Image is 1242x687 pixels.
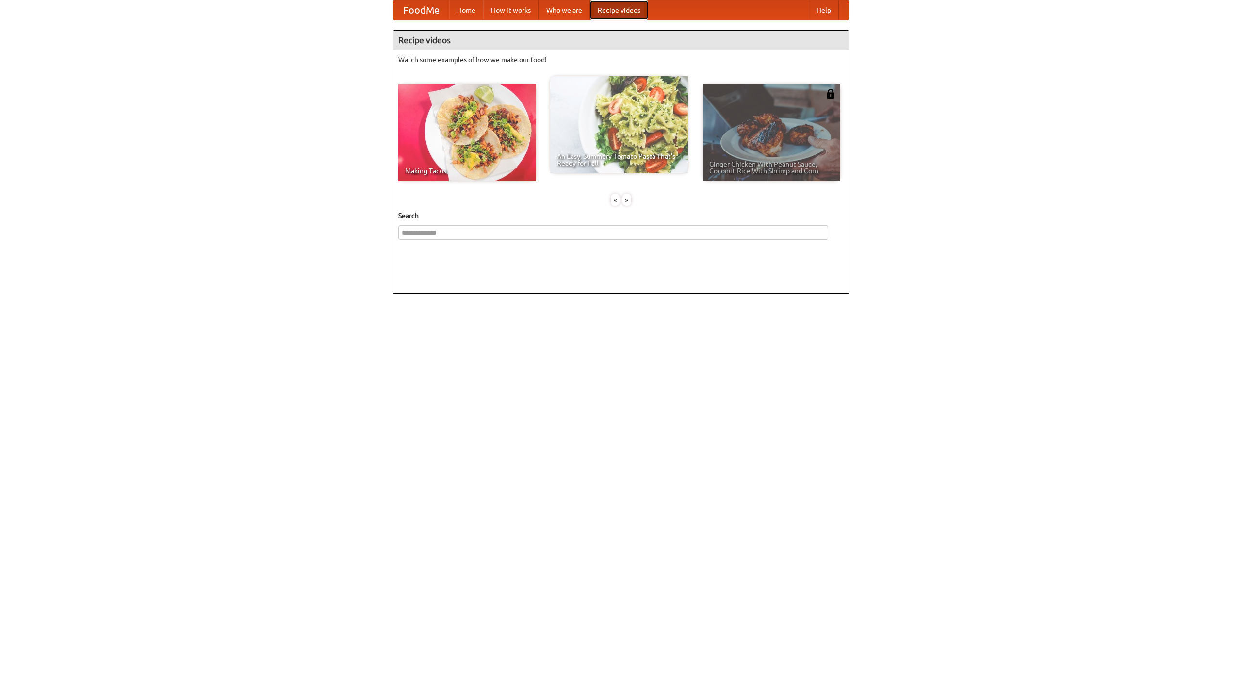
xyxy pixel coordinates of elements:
span: An Easy, Summery Tomato Pasta That's Ready for Fall [557,153,681,167]
a: FoodMe [393,0,449,20]
a: Who we are [539,0,590,20]
span: Making Tacos [405,168,529,174]
a: An Easy, Summery Tomato Pasta That's Ready for Fall [550,76,688,173]
a: How it works [483,0,539,20]
a: Help [809,0,839,20]
img: 483408.png [826,89,835,99]
h4: Recipe videos [393,31,849,50]
a: Home [449,0,483,20]
a: Making Tacos [398,84,536,181]
a: Recipe videos [590,0,648,20]
p: Watch some examples of how we make our food! [398,55,844,65]
div: « [611,194,620,206]
h5: Search [398,211,844,220]
div: » [622,194,631,206]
